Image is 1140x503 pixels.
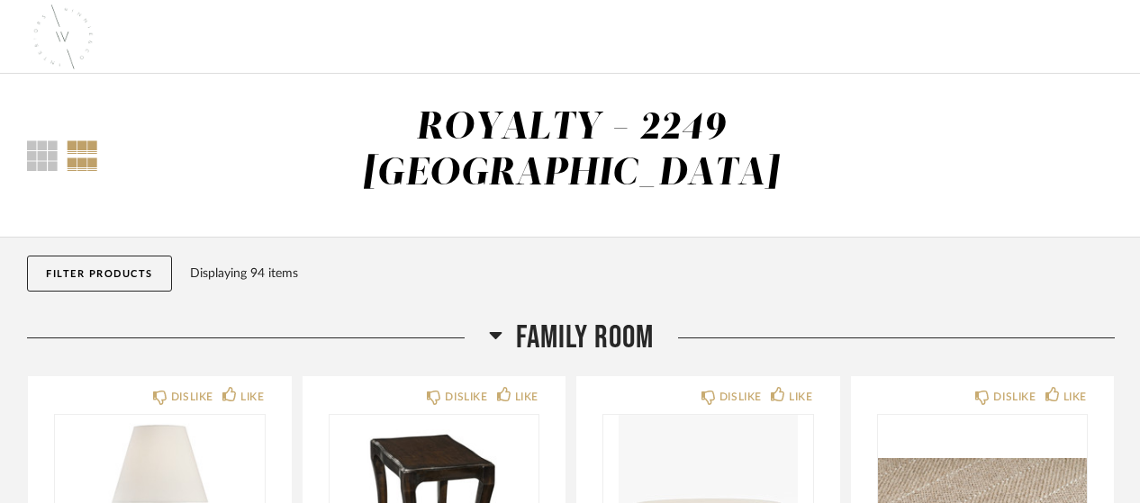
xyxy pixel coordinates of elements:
div: DISLIKE [171,388,213,406]
div: LIKE [789,388,812,406]
div: LIKE [1063,388,1087,406]
div: LIKE [515,388,538,406]
div: DISLIKE [993,388,1036,406]
img: 212c37be-73d7-4dd2-985f-14efb3719ef0.png [27,1,99,73]
div: LIKE [240,388,264,406]
span: Family Room [516,319,654,357]
button: Filter Products [27,256,172,292]
div: DISLIKE [719,388,762,406]
div: DISLIKE [445,388,487,406]
div: ROYALTY - 2249 [GEOGRAPHIC_DATA] [362,109,779,193]
div: Displaying 94 items [190,264,1107,283]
